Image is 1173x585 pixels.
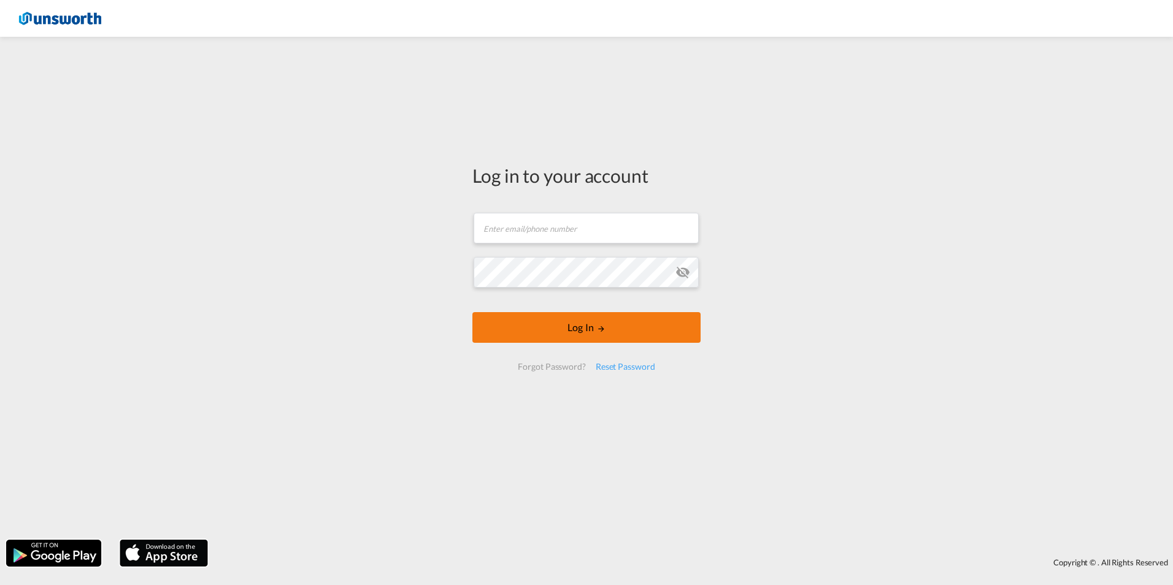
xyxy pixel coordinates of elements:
div: Copyright © . All Rights Reserved [214,552,1173,573]
img: apple.png [118,538,209,568]
md-icon: icon-eye-off [675,265,690,280]
input: Enter email/phone number [474,213,699,243]
div: Reset Password [591,356,660,378]
img: 3748d800213711f08852f18dcb6d8936.jpg [18,5,101,32]
button: LOGIN [472,312,701,343]
div: Log in to your account [472,162,701,188]
div: Forgot Password? [513,356,590,378]
img: google.png [5,538,102,568]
